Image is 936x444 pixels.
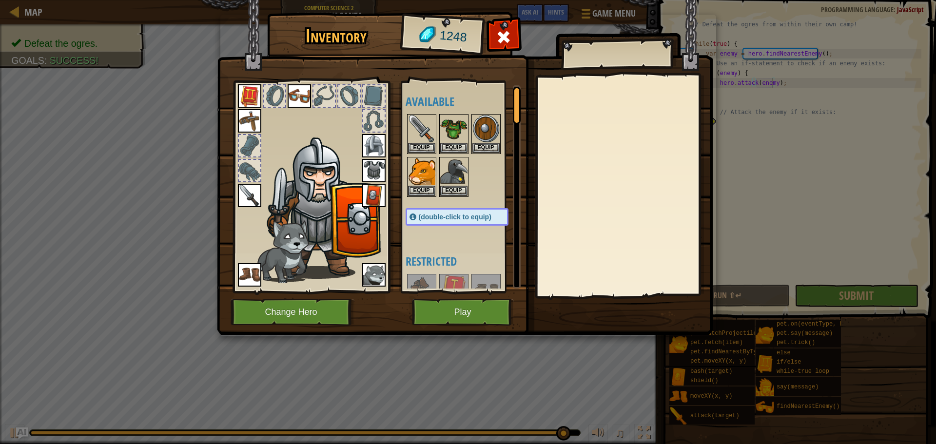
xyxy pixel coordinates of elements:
img: wolf-pup-paper-doll.png [254,220,309,283]
button: Equip [472,143,500,153]
img: portrait.png [408,115,435,142]
button: Change Hero [231,299,354,326]
button: Equip [440,186,468,196]
h4: Restricted [406,255,528,268]
img: portrait.png [440,158,468,185]
img: portrait.png [472,115,500,142]
img: portrait.png [362,159,386,182]
img: portrait.png [408,158,435,185]
img: portrait.png [362,263,386,287]
img: shield_m2.png [262,137,382,279]
span: (double-click to equip) [419,213,491,221]
button: Play [412,299,514,326]
h1: Inventory [274,26,398,46]
img: portrait.png [238,263,261,287]
button: Equip [408,186,435,196]
button: Equip [440,143,468,153]
img: portrait.png [440,115,468,142]
img: portrait.png [238,84,261,108]
img: portrait.png [238,184,261,207]
img: portrait.png [238,109,261,133]
img: portrait.png [440,275,468,302]
img: portrait.png [408,275,435,302]
img: portrait.png [362,134,386,157]
img: portrait.png [288,84,311,108]
span: 1248 [439,27,468,46]
h4: Available [406,95,528,108]
button: Equip [408,143,435,153]
img: portrait.png [362,184,386,207]
img: portrait.png [472,275,500,302]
